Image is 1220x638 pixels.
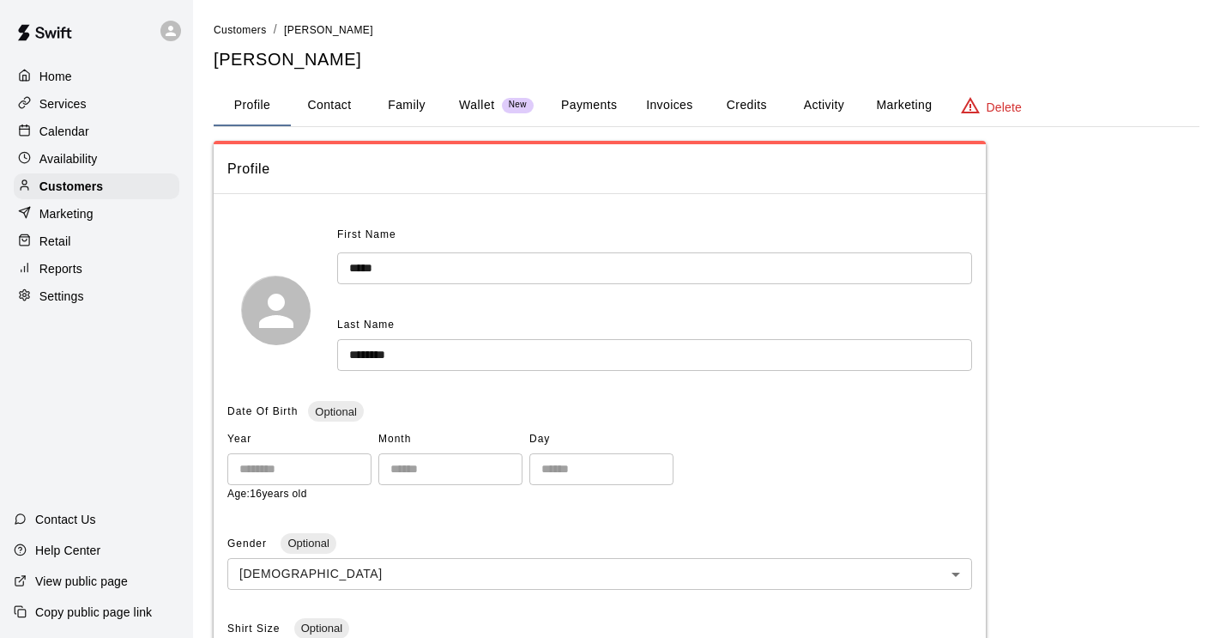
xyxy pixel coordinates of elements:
span: Last Name [337,319,395,331]
p: Wallet [459,96,495,114]
span: Optional [281,537,335,550]
a: Customers [14,173,179,199]
span: Date Of Birth [227,405,298,417]
p: Reports [39,260,82,277]
span: Profile [227,158,972,180]
p: View public page [35,573,128,590]
span: New [502,100,534,111]
p: Availability [39,150,98,167]
span: Month [378,426,522,453]
button: Contact [291,85,368,126]
a: Services [14,91,179,117]
button: Profile [214,85,291,126]
p: Marketing [39,205,94,222]
span: Customers [214,24,267,36]
span: Gender [227,538,270,550]
a: Customers [214,22,267,36]
button: Marketing [862,85,945,126]
p: Calendar [39,123,89,140]
a: Availability [14,146,179,172]
span: Age: 16 years old [227,488,307,500]
li: / [274,21,277,39]
p: Retail [39,233,71,250]
span: [PERSON_NAME] [284,24,373,36]
button: Family [368,85,445,126]
a: Retail [14,228,179,254]
a: Reports [14,256,179,282]
span: First Name [337,222,396,249]
p: Help Center [35,542,100,559]
span: Optional [294,622,349,635]
p: Customers [39,178,103,195]
p: Home [39,68,72,85]
span: Year [227,426,371,453]
span: Day [529,426,673,453]
span: Shirt Size [227,623,284,635]
button: Payments [547,85,631,126]
span: Optional [308,405,363,418]
p: Delete [987,99,1022,116]
p: Settings [39,288,84,305]
a: Calendar [14,118,179,144]
p: Services [39,95,87,112]
nav: breadcrumb [214,21,1199,39]
a: Settings [14,283,179,309]
button: Credits [708,85,785,126]
div: [DEMOGRAPHIC_DATA] [227,558,972,590]
h5: [PERSON_NAME] [214,48,1199,71]
a: Home [14,64,179,89]
div: basic tabs example [214,85,1199,126]
p: Copy public page link [35,604,152,621]
button: Invoices [631,85,708,126]
button: Activity [785,85,862,126]
a: Marketing [14,201,179,227]
p: Contact Us [35,511,96,528]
